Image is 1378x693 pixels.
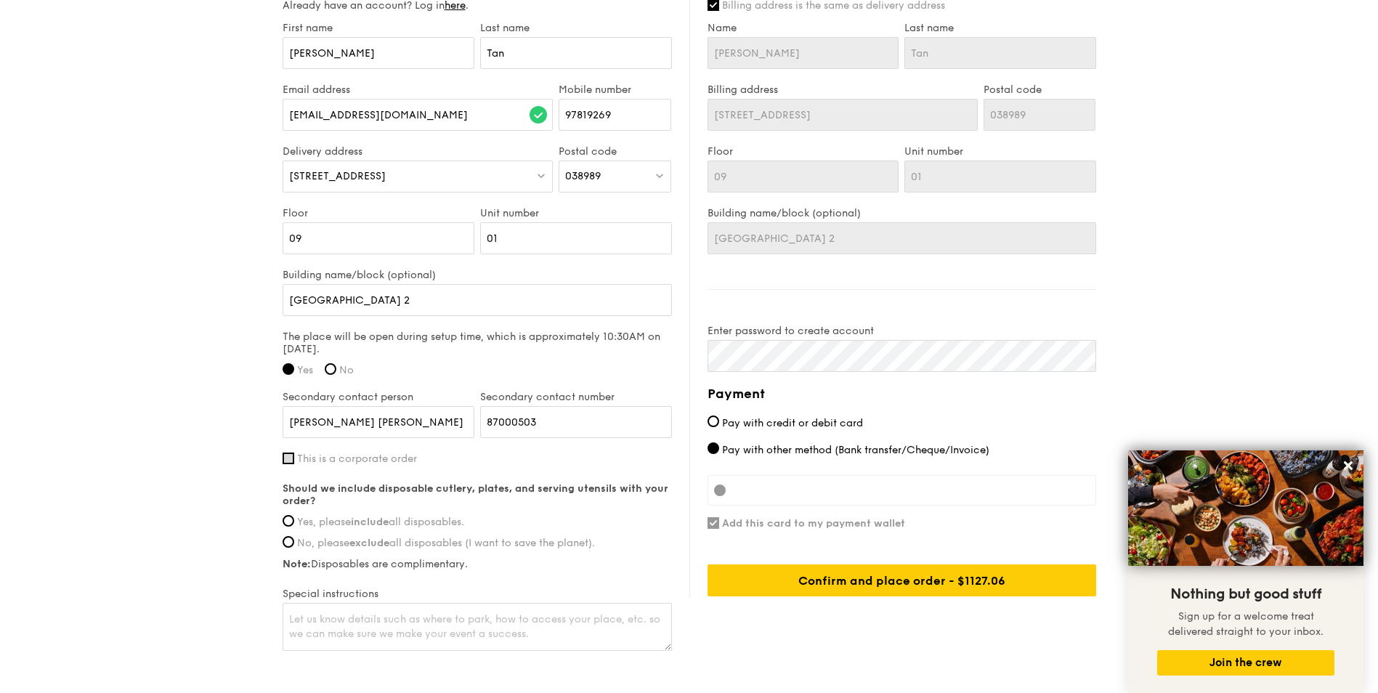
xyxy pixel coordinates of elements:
[283,391,474,403] label: Secondary contact person
[283,145,554,158] label: Delivery address
[297,453,417,465] span: This is a corporate order
[297,364,313,376] span: Yes
[351,516,389,528] strong: include
[283,558,311,570] strong: Note:
[708,207,1096,219] label: Building name/block (optional)
[480,22,672,34] label: Last name
[480,391,672,403] label: Secondary contact number
[283,84,554,96] label: Email address
[283,22,474,34] label: First name
[708,416,719,427] input: Pay with credit or debit card
[708,22,899,34] label: Name
[536,170,546,181] img: icon-dropdown.fa26e9f9.svg
[1337,454,1360,477] button: Close
[654,170,665,181] img: icon-dropdown.fa26e9f9.svg
[559,145,671,158] label: Postal code
[480,207,672,219] label: Unit number
[722,417,863,429] span: Pay with credit or debit card
[530,106,547,123] img: icon-success.f839ccf9.svg
[297,537,595,549] span: No, please all disposables (I want to save the planet).
[1128,450,1363,566] img: DSC07876-Edit02-Large.jpeg
[904,22,1096,34] label: Last name
[708,325,1096,337] label: Enter password to create account
[283,536,294,548] input: No, pleaseexcludeall disposables (I want to save the planet).
[297,516,464,528] span: Yes, please all disposables.
[708,145,899,158] label: Floor
[722,444,989,456] span: Pay with other method (Bank transfer/Cheque/Invoice)
[1157,650,1334,676] button: Join the crew
[283,363,294,375] input: Yes
[283,453,294,464] input: This is a corporate order
[283,588,672,600] label: Special instructions
[283,515,294,527] input: Yes, pleaseincludeall disposables.
[283,269,672,281] label: Building name/block (optional)
[708,84,978,96] label: Billing address
[283,482,668,507] strong: Should we include disposable cutlery, plates, and serving utensils with your order?
[349,537,389,549] strong: exclude
[283,331,672,355] label: The place will be open during setup time, which is approximately 10:30AM on [DATE].
[1170,585,1321,603] span: Nothing but good stuff
[283,558,672,570] label: Disposables are complimentary.
[283,207,474,219] label: Floor
[325,363,336,375] input: No
[1168,610,1324,638] span: Sign up for a welcome treat delivered straight to your inbox.
[339,364,354,376] span: No
[708,564,1096,596] div: Confirm and place order - $1127.06
[708,442,719,454] input: Pay with other method (Bank transfer/Cheque/Invoice)
[565,170,601,182] span: 038989
[984,84,1096,96] label: Postal code
[708,384,1096,404] h4: Payment
[289,170,386,182] span: [STREET_ADDRESS]
[904,145,1096,158] label: Unit number
[559,84,671,96] label: Mobile number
